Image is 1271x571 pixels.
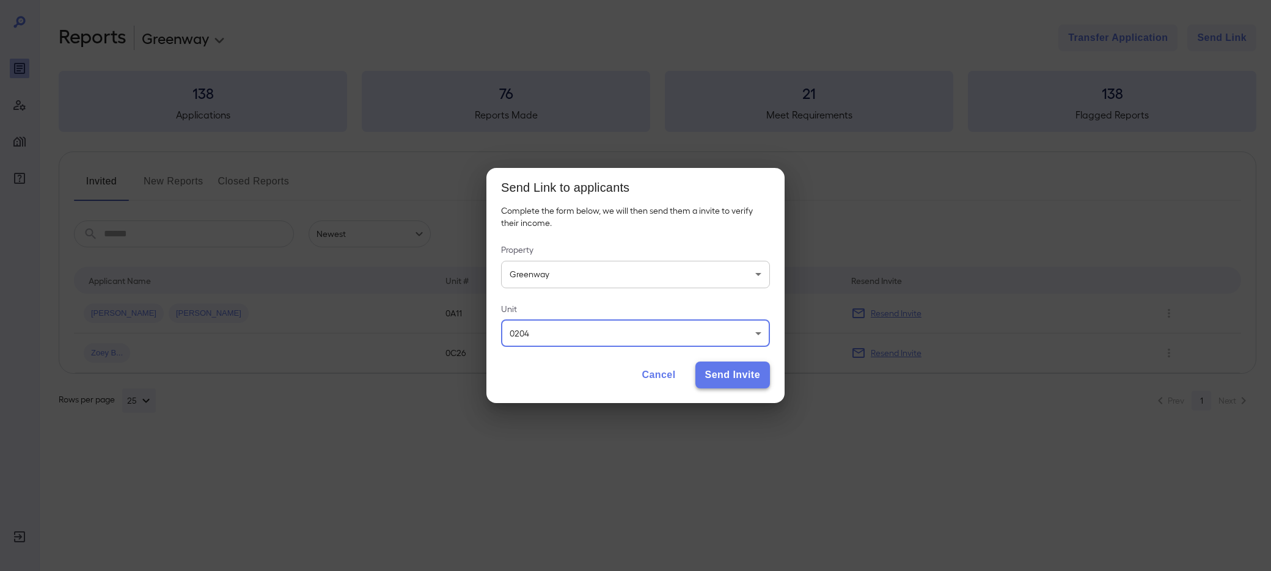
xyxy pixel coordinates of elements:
[632,362,685,388] button: Cancel
[501,205,770,229] p: Complete the form below, we will then send them a invite to verify their income.
[501,261,770,288] div: Greenway
[695,362,770,388] button: Send Invite
[501,244,770,256] label: Property
[486,168,785,205] h2: Send Link to applicants
[501,320,770,347] div: 0204
[501,303,770,315] label: Unit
